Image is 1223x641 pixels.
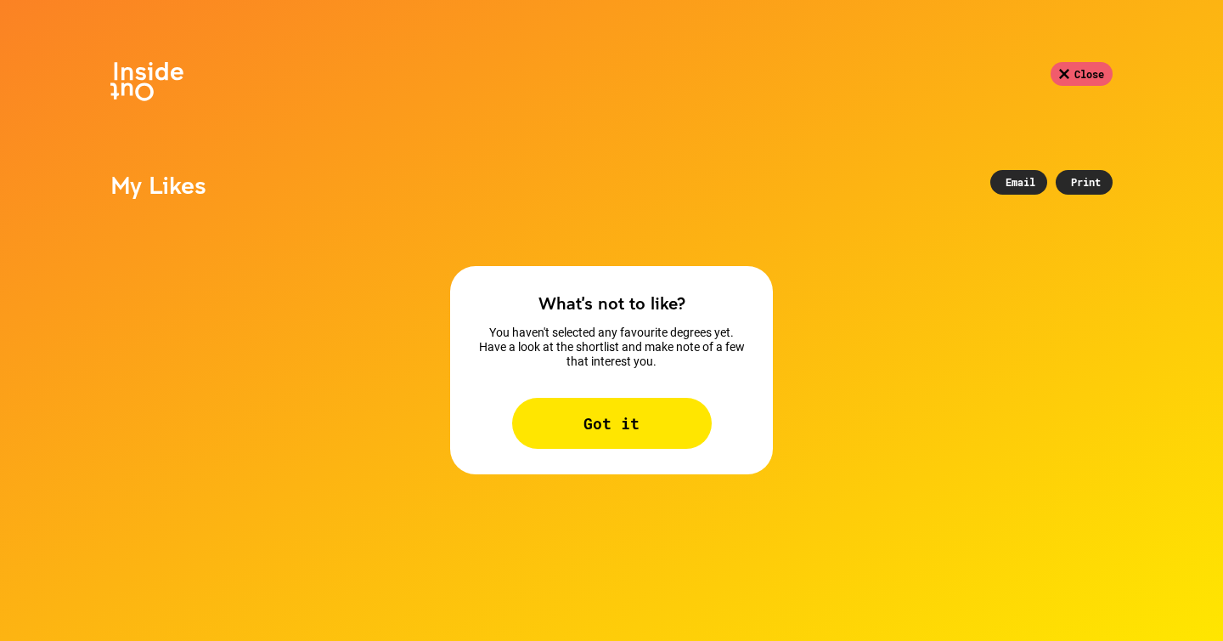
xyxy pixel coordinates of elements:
div: Print [1056,170,1113,195]
h3: What's not to like? [476,292,747,314]
div: Email [990,170,1047,195]
div: Got it [512,398,712,449]
a: Got it [512,417,712,433]
div: Close [1051,62,1113,86]
p: You haven't selected any favourite degrees yet. Have a look at the shortlist and make note of a f... [476,326,747,369]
